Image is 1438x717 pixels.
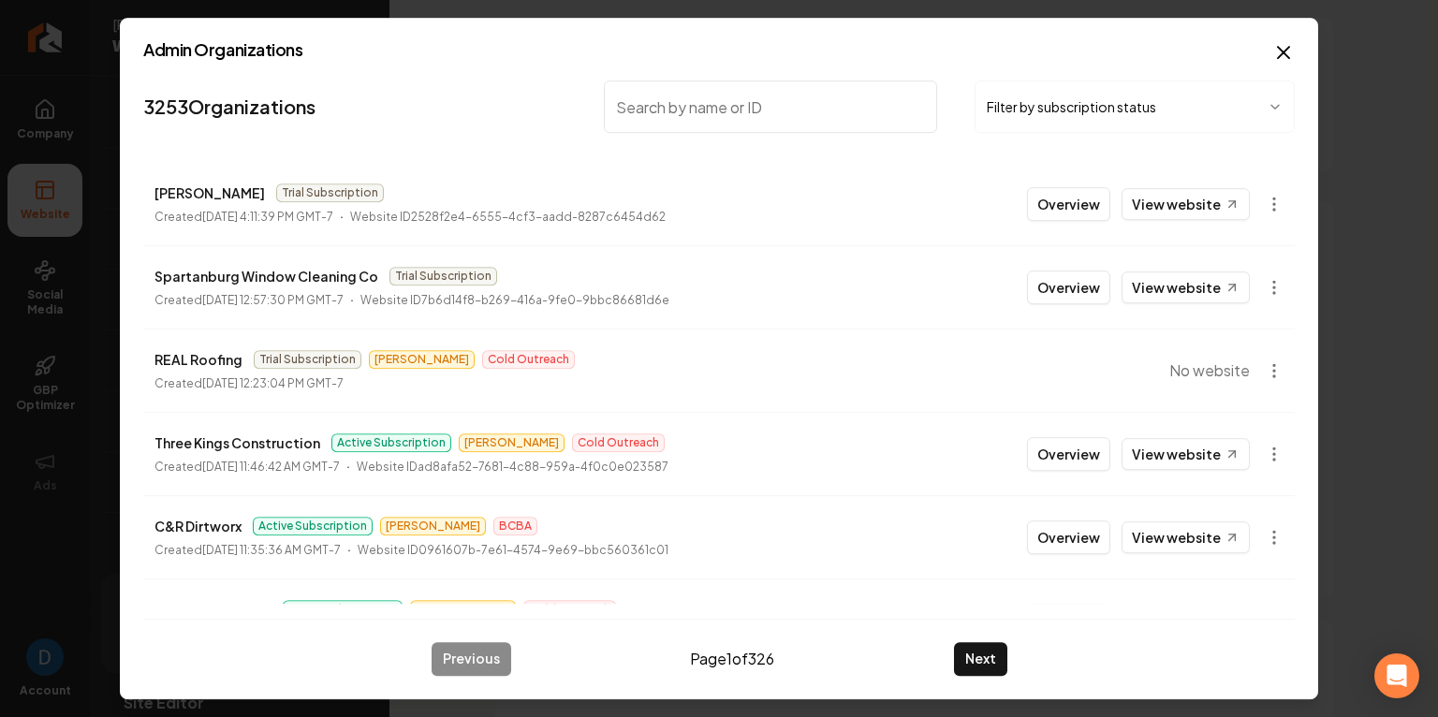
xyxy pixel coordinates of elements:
[954,642,1007,676] button: Next
[154,598,271,621] p: Aligned Solutions
[1122,438,1250,470] a: View website
[459,433,565,452] span: [PERSON_NAME]
[1027,520,1110,554] button: Overview
[389,267,497,285] span: Trial Subscription
[410,600,516,619] span: [PERSON_NAME]
[202,543,341,557] time: [DATE] 11:35:36 AM GMT-7
[360,291,669,310] p: Website ID 7b6d14f8-b269-416a-9fe0-9bbc86681d6e
[154,291,344,310] p: Created
[357,458,668,476] p: Website ID ad8afa52-7681-4c88-959a-4f0c0e023587
[1122,188,1250,220] a: View website
[482,350,575,369] span: Cold Outreach
[253,517,373,535] span: Active Subscription
[690,648,774,670] span: Page 1 of 326
[143,94,315,120] a: 3253Organizations
[254,350,361,369] span: Trial Subscription
[143,41,1295,58] h2: Admin Organizations
[1122,271,1250,303] a: View website
[154,182,265,204] p: [PERSON_NAME]
[350,208,666,227] p: Website ID 2528f2e4-6555-4cf3-aadd-8287c6454d62
[1169,359,1250,382] span: No website
[154,348,242,371] p: REAL Roofing
[604,80,937,133] input: Search by name or ID
[1027,271,1110,304] button: Overview
[369,350,475,369] span: [PERSON_NAME]
[331,433,451,452] span: Active Subscription
[154,458,340,476] p: Created
[380,517,486,535] span: [PERSON_NAME]
[154,265,378,287] p: Spartanburg Window Cleaning Co
[1027,187,1110,221] button: Overview
[572,433,665,452] span: Cold Outreach
[493,517,537,535] span: BCBA
[202,210,333,224] time: [DATE] 4:11:39 PM GMT-7
[276,183,384,202] span: Trial Subscription
[523,600,616,619] span: Cold Outreach
[154,374,344,393] p: Created
[283,600,403,619] span: Active Subscription
[154,208,333,227] p: Created
[1122,521,1250,553] a: View website
[154,515,242,537] p: C&R Dirtworx
[202,293,344,307] time: [DATE] 12:57:30 PM GMT-7
[154,541,341,560] p: Created
[202,460,340,474] time: [DATE] 11:46:42 AM GMT-7
[202,376,344,390] time: [DATE] 12:23:04 PM GMT-7
[154,432,320,454] p: Three Kings Construction
[358,541,668,560] p: Website ID 0961607b-7e61-4574-9e69-bbc560361c01
[1027,437,1110,471] button: Overview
